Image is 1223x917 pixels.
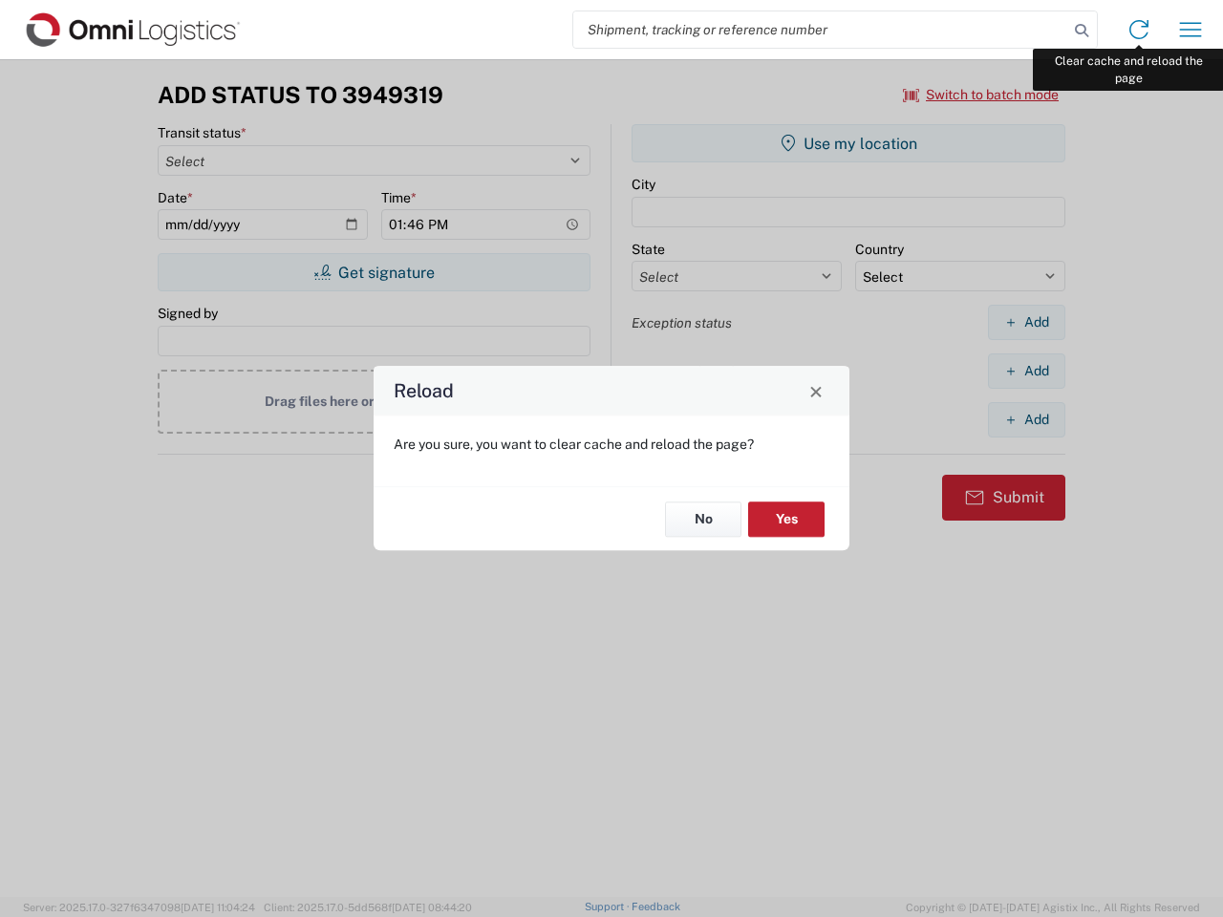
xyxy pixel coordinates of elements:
h4: Reload [394,377,454,405]
button: Close [803,377,829,404]
button: No [665,501,741,537]
input: Shipment, tracking or reference number [573,11,1068,48]
p: Are you sure, you want to clear cache and reload the page? [394,436,829,453]
button: Yes [748,501,825,537]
